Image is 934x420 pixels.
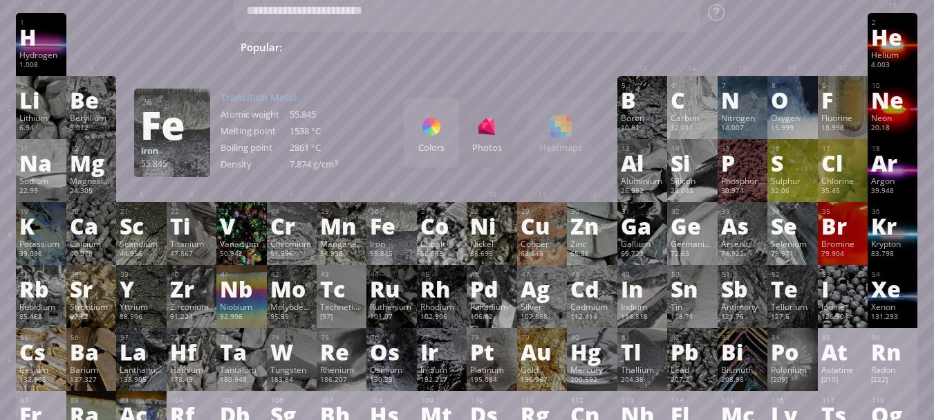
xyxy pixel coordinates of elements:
[19,301,62,312] div: Rubidium
[571,270,613,279] div: 48
[120,340,162,363] div: La
[822,81,864,90] div: 9
[70,214,113,237] div: Ca
[821,152,864,174] div: Cl
[170,340,213,363] div: Hf
[404,141,459,154] div: Colors
[671,364,713,375] div: Lead
[622,333,664,342] div: 81
[821,175,864,186] div: Chlorine
[622,270,664,279] div: 49
[170,214,213,237] div: Ti
[772,270,814,279] div: 52
[721,112,764,123] div: Nitrogen
[871,301,914,312] div: Xenon
[613,47,617,56] sub: 4
[370,301,413,312] div: Ruthenium
[484,39,533,55] span: H SO
[470,214,513,237] div: Ni
[471,207,513,216] div: 28
[872,270,914,279] div: 54
[470,249,513,260] div: 58.693
[721,340,764,363] div: Bi
[671,270,713,279] div: 50
[334,158,338,167] sup: 3
[872,333,914,342] div: 86
[271,333,313,342] div: 74
[170,301,213,312] div: Zirconium
[20,333,62,342] div: 55
[120,312,162,323] div: 88.906
[721,312,764,323] div: 121.76
[872,81,914,90] div: 10
[270,249,313,260] div: 51.996
[221,270,263,279] div: 41
[470,312,513,323] div: 106.42
[140,113,203,136] div: Fe
[521,277,563,300] div: Ag
[20,144,62,153] div: 11
[221,158,290,170] div: Density
[621,312,664,323] div: 114.818
[821,186,864,197] div: 35.45
[721,249,764,260] div: 74.922
[521,270,563,279] div: 47
[371,270,413,279] div: 44
[570,340,613,363] div: Hg
[871,340,914,363] div: Rn
[671,152,713,174] div: Si
[621,152,664,174] div: Al
[71,81,113,90] div: 4
[821,89,864,111] div: F
[19,112,62,123] div: Lithium
[389,39,436,55] span: Water
[521,207,563,216] div: 29
[821,277,864,300] div: I
[70,238,113,249] div: Calcium
[721,89,764,111] div: N
[170,312,213,323] div: 91.224
[220,312,263,323] div: 92.906
[171,207,213,216] div: 22
[872,144,914,153] div: 18
[671,312,713,323] div: 118.71
[19,123,62,134] div: 6.94
[421,333,463,342] div: 77
[19,364,62,375] div: Cesium
[321,207,363,216] div: 25
[120,238,162,249] div: Scandium
[621,249,664,260] div: 69.723
[220,238,263,249] div: Vanadium
[220,301,263,312] div: Niobium
[320,214,363,237] div: Mn
[270,238,313,249] div: Chromium
[622,144,664,153] div: 13
[271,270,313,279] div: 42
[519,47,523,56] sub: 4
[821,340,864,363] div: At
[420,340,463,363] div: Ir
[19,26,62,48] div: H
[221,108,290,120] div: Atomic weight
[521,364,563,375] div: Gold
[822,333,864,342] div: 85
[871,60,914,71] div: 4.003
[722,270,764,279] div: 51
[220,277,263,300] div: Nb
[19,60,62,71] div: 1.008
[872,207,914,216] div: 36
[120,249,162,260] div: 44.956
[871,214,914,237] div: Kr
[457,47,461,56] sub: 2
[871,312,914,323] div: 131.293
[621,186,664,197] div: 26.982
[19,312,62,323] div: 85.468
[594,47,598,56] sub: 2
[70,249,113,260] div: 40.078
[421,207,463,216] div: 27
[871,238,914,249] div: Krypton
[70,364,113,375] div: Barium
[320,277,363,300] div: Tc
[771,89,814,111] div: O
[71,333,113,342] div: 56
